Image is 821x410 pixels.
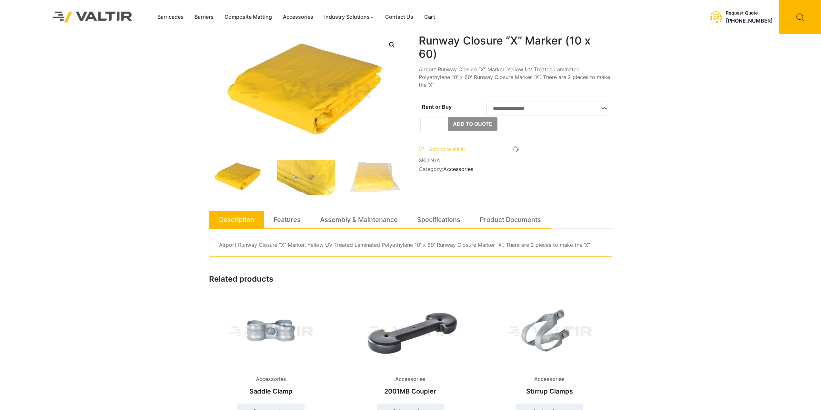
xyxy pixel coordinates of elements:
[152,12,189,22] a: Barricades
[420,117,446,133] input: Product quantity
[726,10,773,16] div: Request Quote
[419,12,441,22] a: Cart
[209,295,333,399] a: AccessoriesSaddle Clamp
[209,384,333,398] h2: Saddle Clamp
[480,211,541,228] a: Product Documents
[487,384,611,398] h2: Stirrup Clamps
[417,211,460,228] a: Specifications
[277,160,335,195] img: Taxi_Marker_4.jpg
[419,65,612,89] p: Airport Runway Closure “X” Marker. Yellow UV Treated Laminated Polyethylene 10′ x 60′ Runway Clos...
[443,166,473,172] a: Accessories
[430,157,440,164] span: N/A
[529,375,569,384] span: Accessories
[419,34,612,61] h1: Runway Closure “X” Marker (10 x 60)
[219,12,277,22] a: Composite Matting
[448,117,497,131] button: Add to Quote
[189,12,219,22] a: Barriers
[348,384,472,398] h2: 2001MB Coupler
[487,295,611,399] a: AccessoriesStirrup Clamps
[345,160,403,195] img: Taxi_Marker_2.jpg
[274,211,301,228] a: Features
[422,104,452,110] label: Rent or Buy
[44,3,141,31] img: Valtir Rentals
[320,211,398,228] a: Assembly & Maintenance
[209,275,612,284] h2: Related products
[348,295,472,399] a: Accessories2001MB Coupler
[419,166,612,172] span: Category:
[277,12,319,22] a: Accessories
[319,12,380,22] a: Industry Solutions
[219,240,602,250] p: Airport Runway Closure “X” Marker. Yellow UV Treated Laminated Polyethylene 10′ x 60′ Runway Clos...
[726,17,773,24] a: [PHONE_NUMBER]
[219,211,254,228] a: Description
[251,375,291,384] span: Accessories
[209,160,267,195] img: Taxi_Marker_3Q.jpg
[380,12,419,22] a: Contact Us
[390,375,430,384] span: Accessories
[419,157,612,164] span: SKU:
